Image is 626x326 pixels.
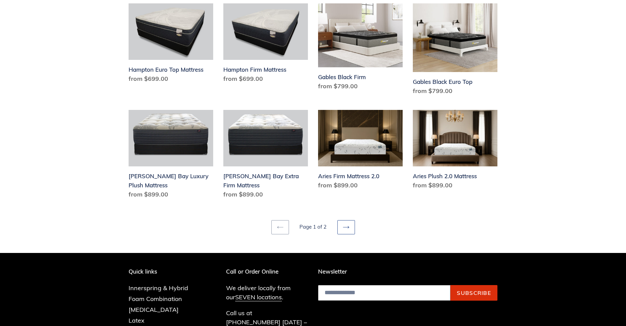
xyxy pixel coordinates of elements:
a: Hampton Euro Top Mattress [129,3,213,86]
a: Aries Firm Mattress 2.0 [318,110,403,192]
p: Call or Order Online [226,268,308,275]
p: Newsletter [318,268,497,275]
span: Subscribe [457,289,491,296]
p: We deliver locally from our . [226,283,308,302]
a: Aries Plush 2.0 Mattress [413,110,497,192]
button: Subscribe [450,285,497,301]
p: Quick links [129,268,198,275]
a: [MEDICAL_DATA] [129,306,179,313]
input: Email address [318,285,450,301]
a: SEVEN locations [235,293,282,301]
li: Page 1 of 2 [290,223,336,231]
a: Chadwick Bay Luxury Plush Mattress [129,110,213,202]
a: Latex [129,317,144,324]
a: Innerspring & Hybrid [129,284,188,292]
a: Foam Combination [129,295,182,303]
a: Gables Black Firm [318,3,403,93]
a: Chadwick Bay Extra Firm Mattress [223,110,308,202]
a: Gables Black Euro Top [413,3,497,98]
a: Hampton Firm Mattress [223,3,308,86]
